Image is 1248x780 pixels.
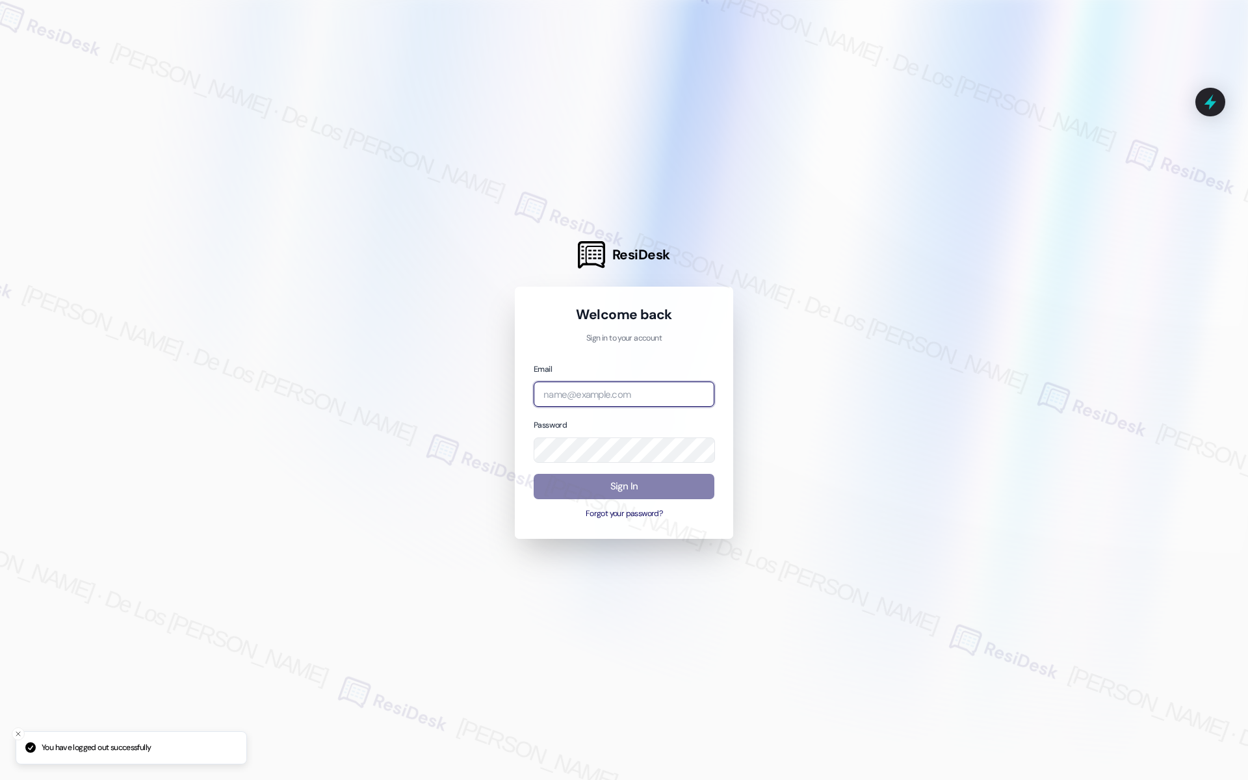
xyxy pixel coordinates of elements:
[534,333,714,344] p: Sign in to your account
[612,246,670,264] span: ResiDesk
[578,241,605,268] img: ResiDesk Logo
[534,474,714,499] button: Sign In
[534,508,714,520] button: Forgot your password?
[534,364,552,374] label: Email
[534,305,714,324] h1: Welcome back
[534,382,714,407] input: name@example.com
[534,420,567,430] label: Password
[12,727,25,740] button: Close toast
[42,742,151,754] p: You have logged out successfully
